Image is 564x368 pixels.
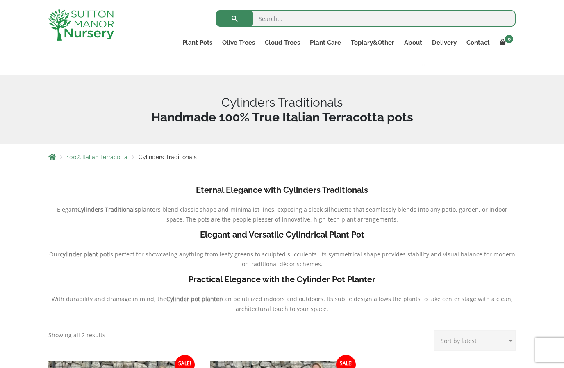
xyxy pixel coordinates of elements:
span: 0 [505,35,513,43]
input: Search... [216,10,516,27]
a: Olive Trees [217,37,260,48]
select: Shop order [434,330,516,351]
span: Elegant [57,206,77,213]
span: planters blend classic shape and minimalist lines, exposing a sleek silhouette that seamlessly bl... [138,206,507,223]
h1: Cylinders Traditionals [48,95,516,125]
a: 0 [495,37,516,48]
b: Cylinder pot planter [166,295,222,303]
a: Contact [462,37,495,48]
a: Plant Pots [177,37,217,48]
b: Cylinders Traditionals [77,206,138,213]
b: Eternal Elegance with Cylinders Traditionals [196,185,368,195]
span: is perfect for showcasing anything from leafy greens to sculpted succulents. Its symmetrical shap... [109,250,515,268]
a: About [399,37,427,48]
a: Delivery [427,37,462,48]
b: Elegant and Versatile Cylindrical Plant Pot [200,230,364,240]
span: With durability and drainage in mind, the [52,295,166,303]
p: Showing all 2 results [48,330,105,340]
nav: Breadcrumbs [48,153,516,160]
b: Practical Elegance with the Cylinder Pot Planter [189,274,375,284]
span: Our [49,250,60,258]
b: cylinder plant pot [60,250,109,258]
span: Cylinders Traditionals [139,154,197,160]
img: logo [48,8,114,41]
a: Topiary&Other [346,37,399,48]
a: 100% Italian Terracotta [67,154,127,160]
a: Cloud Trees [260,37,305,48]
span: can be utilized indoors and outdoors. Its subtle design allows the plants to take center stage wi... [222,295,513,313]
a: Plant Care [305,37,346,48]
